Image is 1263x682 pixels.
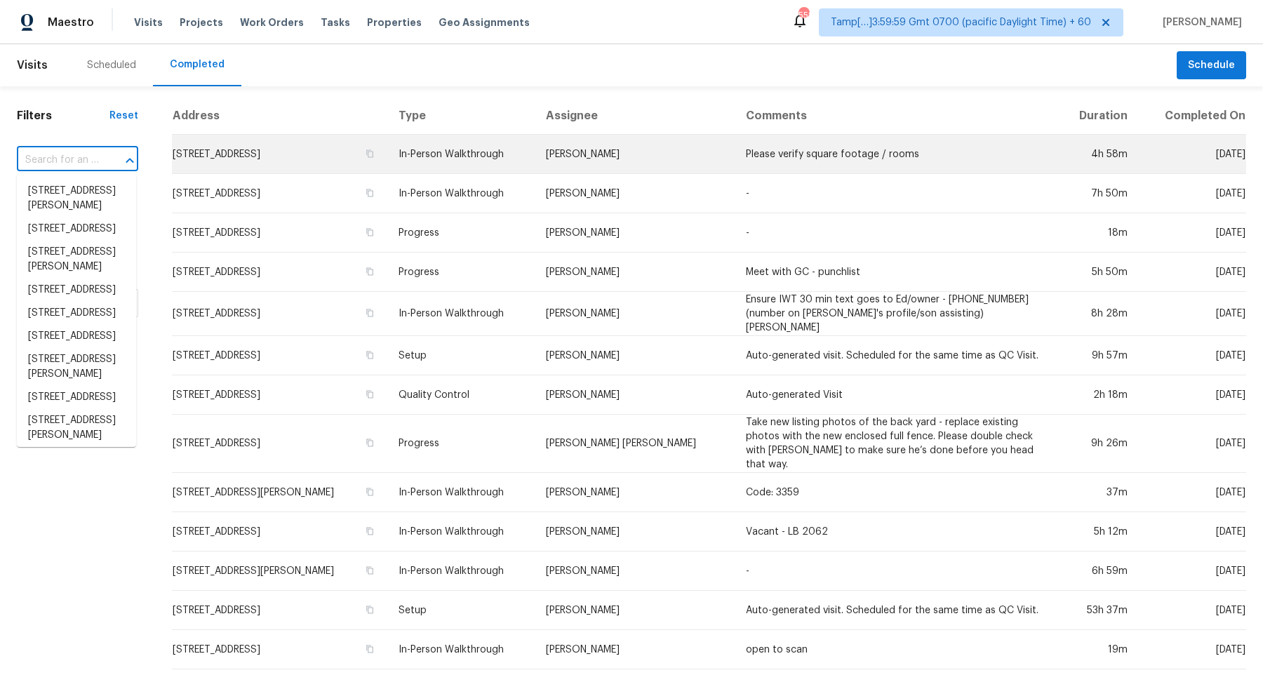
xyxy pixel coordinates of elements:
div: 552 [798,8,808,22]
input: Search for an address... [17,149,99,171]
td: 19m [1057,630,1139,669]
button: Copy Address [363,388,376,401]
span: Work Orders [240,15,304,29]
td: 5h 12m [1057,512,1139,551]
td: Ensure IWT 30 min text goes to Ed/owner - [PHONE_NUMBER] (number on [PERSON_NAME]'s profile/son a... [735,292,1057,336]
th: Type [387,98,535,135]
li: [STREET_ADDRESS][PERSON_NAME] [17,348,136,386]
td: 9h 26m [1057,415,1139,473]
span: Projects [180,15,223,29]
td: In-Person Walkthrough [387,630,535,669]
td: 6h 59m [1057,551,1139,591]
td: Auto-generated visit. Scheduled for the same time as QC Visit. [735,591,1057,630]
button: Copy Address [363,307,376,319]
td: Auto-generated visit. Scheduled for the same time as QC Visit. [735,336,1057,375]
button: Copy Address [363,265,376,278]
td: Progress [387,213,535,253]
button: Copy Address [363,603,376,616]
td: [PERSON_NAME] [535,135,735,174]
h1: Filters [17,109,109,123]
td: [DATE] [1139,473,1246,512]
li: [STREET_ADDRESS][PERSON_NAME] [17,180,136,218]
button: Copy Address [363,226,376,239]
th: Duration [1057,98,1139,135]
button: Copy Address [363,349,376,361]
div: Reset [109,109,138,123]
td: [DATE] [1139,630,1246,669]
span: Properties [367,15,422,29]
li: [STREET_ADDRESS] [17,325,136,348]
div: Completed [170,58,225,72]
button: Copy Address [363,187,376,199]
span: Schedule [1188,57,1235,74]
button: Schedule [1177,51,1246,80]
td: [PERSON_NAME] [PERSON_NAME] [535,415,735,473]
th: Address [172,98,387,135]
th: Comments [735,98,1057,135]
span: Tamp[…]3:59:59 Gmt 0700 (pacific Daylight Time) + 60 [831,15,1091,29]
td: [DATE] [1139,336,1246,375]
li: [STREET_ADDRESS] [17,302,136,325]
td: [DATE] [1139,213,1246,253]
td: [STREET_ADDRESS] [172,135,387,174]
td: [PERSON_NAME] [535,473,735,512]
td: [STREET_ADDRESS][PERSON_NAME] [172,473,387,512]
td: [PERSON_NAME] [535,292,735,336]
td: - [735,551,1057,591]
td: [PERSON_NAME] [535,551,735,591]
td: [DATE] [1139,292,1246,336]
td: [PERSON_NAME] [535,591,735,630]
td: In-Person Walkthrough [387,473,535,512]
td: - [735,174,1057,213]
td: 9h 57m [1057,336,1139,375]
td: [DATE] [1139,253,1246,292]
td: open to scan [735,630,1057,669]
td: [STREET_ADDRESS] [172,512,387,551]
td: 4h 58m [1057,135,1139,174]
td: [PERSON_NAME] [535,630,735,669]
td: [STREET_ADDRESS] [172,591,387,630]
td: [PERSON_NAME] [535,375,735,415]
td: In-Person Walkthrough [387,174,535,213]
td: Progress [387,415,535,473]
li: [STREET_ADDRESS] [17,386,136,409]
td: [STREET_ADDRESS] [172,292,387,336]
td: [STREET_ADDRESS] [172,336,387,375]
td: [DATE] [1139,415,1246,473]
td: 2h 18m [1057,375,1139,415]
button: Copy Address [363,643,376,655]
td: [PERSON_NAME] [535,213,735,253]
td: [PERSON_NAME] [535,336,735,375]
li: [STREET_ADDRESS][PERSON_NAME] [17,409,136,447]
td: In-Person Walkthrough [387,551,535,591]
td: [PERSON_NAME] [535,253,735,292]
span: Maestro [48,15,94,29]
td: 8h 28m [1057,292,1139,336]
td: [STREET_ADDRESS] [172,630,387,669]
button: Copy Address [363,147,376,160]
td: [DATE] [1139,551,1246,591]
th: Assignee [535,98,735,135]
td: 37m [1057,473,1139,512]
td: Meet with GC - punchlist [735,253,1057,292]
td: [DATE] [1139,375,1246,415]
td: [STREET_ADDRESS] [172,415,387,473]
td: Take new listing photos of the back yard - replace existing photos with the new enclosed full fen... [735,415,1057,473]
td: Vacant - LB 2062 [735,512,1057,551]
span: [PERSON_NAME] [1157,15,1242,29]
td: Progress [387,253,535,292]
td: Quality Control [387,375,535,415]
td: [DATE] [1139,135,1246,174]
span: Visits [17,50,48,81]
span: Visits [134,15,163,29]
td: Auto-generated Visit [735,375,1057,415]
td: 7h 50m [1057,174,1139,213]
div: Scheduled [87,58,136,72]
td: [DATE] [1139,174,1246,213]
td: Setup [387,336,535,375]
td: In-Person Walkthrough [387,292,535,336]
td: [PERSON_NAME] [535,512,735,551]
li: [STREET_ADDRESS] [17,279,136,302]
td: [STREET_ADDRESS] [172,375,387,415]
td: 5h 50m [1057,253,1139,292]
